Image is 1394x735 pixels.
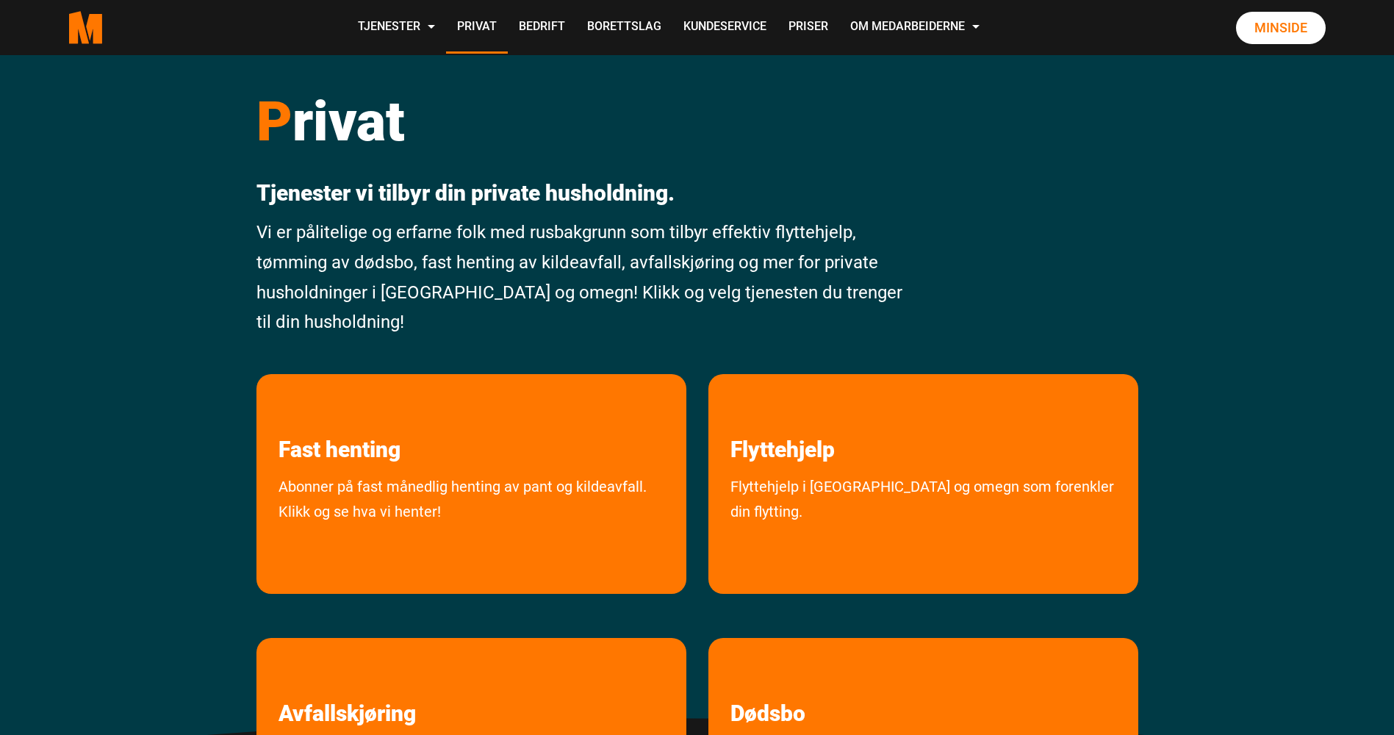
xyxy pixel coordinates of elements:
a: Bedrift [508,1,576,54]
a: Abonner på fast månedlig avhenting av pant og kildeavfall. Klikk og se hva vi henter! [256,474,686,587]
a: Borettslag [576,1,672,54]
a: les mer om Flyttehjelp [708,374,857,463]
h1: rivat [256,88,913,154]
a: Priser [777,1,839,54]
p: Vi er pålitelige og erfarne folk med rusbakgrunn som tilbyr effektiv flyttehjelp, tømming av døds... [256,218,913,337]
a: Tjenester [347,1,446,54]
a: Minside [1236,12,1326,44]
p: Tjenester vi tilbyr din private husholdning. [256,180,913,207]
span: P [256,89,292,154]
a: Kundeservice [672,1,777,54]
a: les mer om Avfallskjøring [256,638,438,727]
a: Om Medarbeiderne [839,1,991,54]
a: Flyttehjelp i [GEOGRAPHIC_DATA] og omegn som forenkler din flytting. [708,474,1138,587]
a: les mer om Fast henting [256,374,423,463]
a: les mer om Dødsbo [708,638,827,727]
a: Privat [446,1,508,54]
